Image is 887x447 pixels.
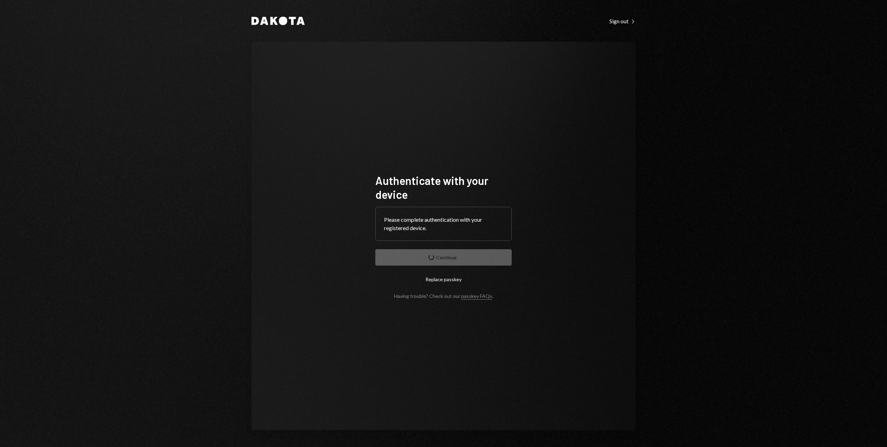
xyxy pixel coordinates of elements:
[394,293,493,299] div: Having trouble? Check out our .
[375,173,512,201] h1: Authenticate with your device
[384,216,503,232] div: Please complete authentication with your registered device.
[461,293,492,300] a: passkey FAQs
[609,17,636,25] a: Sign out
[609,18,636,25] div: Sign out
[375,271,512,287] button: Replace passkey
